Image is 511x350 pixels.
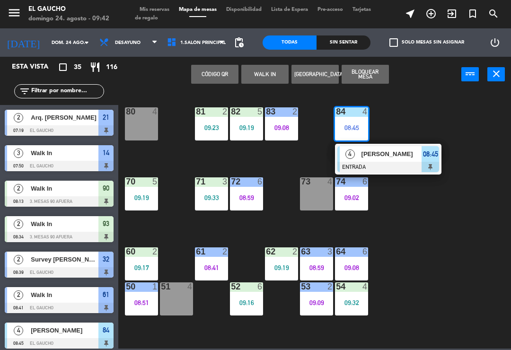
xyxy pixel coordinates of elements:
div: 4 [362,282,368,291]
div: 4 [152,107,158,116]
span: Desayuno [115,40,141,45]
span: Pre-acceso [313,7,348,12]
div: 6 [257,177,263,186]
div: 2 [222,247,228,256]
div: 08:59 [230,194,263,201]
div: 09:19 [230,124,263,131]
div: 08:51 [125,299,158,306]
div: 09:19 [125,194,158,201]
span: Walk In [31,148,98,158]
div: Esta vista [5,61,68,73]
div: 5 [257,107,263,116]
div: 08:59 [300,264,333,271]
div: 2 [292,247,298,256]
span: pending_actions [233,37,245,48]
button: Código qr [191,65,238,84]
div: 09:08 [335,264,368,271]
span: check_box_outline_blank [389,38,398,47]
div: Todas [263,35,317,50]
input: Filtrar por nombre... [30,86,104,96]
span: BUSCAR [483,6,504,22]
div: 73 [301,177,301,186]
i: near_me [405,8,416,19]
div: 3 [222,177,228,186]
div: 63 [301,247,301,256]
span: Survey [PERSON_NAME] [31,254,98,264]
div: Sin sentar [317,35,370,50]
div: 82 [231,107,231,116]
i: crop_square [57,61,69,73]
i: arrow_drop_down [81,37,92,48]
div: 2 [327,282,333,291]
div: 1 [152,282,158,291]
button: [GEOGRAPHIC_DATA] [291,65,339,84]
span: 2 [14,113,23,122]
div: 6 [362,247,368,256]
button: Bloquear Mesa [342,65,389,84]
span: Disponibilidad [221,7,266,12]
i: power_settings_new [489,37,501,48]
span: 84 [103,324,109,336]
div: El Gaucho [28,5,109,14]
div: 09:17 [125,264,158,271]
i: menu [7,6,21,20]
span: 32 [103,254,109,265]
span: 93 [103,218,109,229]
div: 09:33 [195,194,228,201]
span: 35 [74,62,81,73]
div: 5 [152,177,158,186]
span: Mapa de mesas [174,7,221,12]
div: 83 [266,107,266,116]
div: 54 [336,282,336,291]
div: 3 [327,247,333,256]
span: Arq. [PERSON_NAME] [31,113,98,122]
div: 6 [257,282,263,291]
button: power_input [461,67,479,81]
button: WALK IN [241,65,289,84]
div: 62 [266,247,266,256]
span: Reserva especial [462,6,483,22]
div: 09:32 [335,299,368,306]
button: close [487,67,505,81]
span: RESERVAR MESA [421,6,441,22]
div: 64 [336,247,336,256]
span: Walk In [31,219,98,229]
div: 52 [231,282,231,291]
i: turned_in_not [467,8,478,19]
div: 09:02 [335,194,368,201]
span: [PERSON_NAME] [31,325,98,335]
span: Mis reservas [135,7,174,12]
button: menu [7,6,21,23]
div: domingo 24. agosto - 09:42 [28,14,109,24]
span: 3 [14,149,23,158]
span: Walk In [31,290,98,300]
span: 61 [103,289,109,300]
span: [PERSON_NAME] [361,149,422,159]
span: WALK IN [441,6,462,22]
i: search [488,8,499,19]
div: 4 [362,107,368,116]
label: Solo mesas sin asignar [389,38,464,47]
i: add_circle_outline [425,8,437,19]
span: 21 [103,112,109,123]
i: restaurant [89,61,101,73]
div: 84 [336,107,336,116]
span: 90 [103,183,109,194]
div: 2 [292,107,298,116]
span: 4 [345,149,355,159]
div: 53 [301,282,301,291]
div: 09:08 [265,124,298,131]
div: 4 [327,177,333,186]
div: 2 [222,107,228,116]
span: Lista de Espera [266,7,313,12]
div: 4 [187,282,193,291]
span: 2 [14,290,23,300]
i: exit_to_app [446,8,458,19]
span: 2 [14,255,23,264]
i: filter_list [19,86,30,97]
